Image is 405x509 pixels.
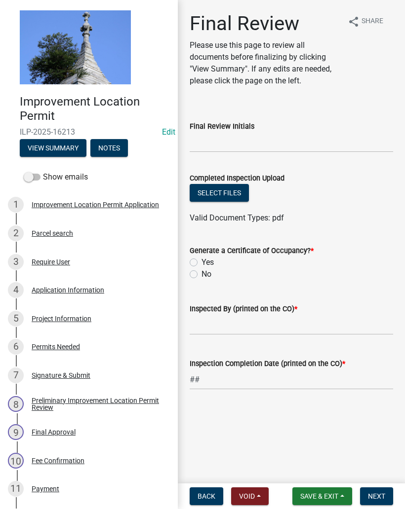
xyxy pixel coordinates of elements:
[20,145,86,152] wm-modal-confirm: Summary
[190,12,340,36] h1: Final Review
[190,184,249,202] button: Select files
[32,343,80,350] div: Permits Needed
[231,487,269,505] button: Void
[202,268,211,280] label: No
[20,127,158,137] span: ILP-2025-16213
[8,339,24,355] div: 6
[20,10,131,84] img: Decatur County, Indiana
[190,361,345,367] label: Inspection Completion Date (printed on the CO)
[32,230,73,237] div: Parcel search
[8,254,24,270] div: 3
[162,127,175,137] a: Edit
[32,457,84,464] div: Fee Confirmation
[8,225,24,241] div: 2
[348,16,360,28] i: share
[32,315,91,322] div: Project Information
[8,396,24,412] div: 8
[32,201,159,208] div: Improvement Location Permit Application
[292,487,352,505] button: Save & Exit
[162,127,175,137] wm-modal-confirm: Edit Application Number
[90,139,128,157] button: Notes
[362,16,383,28] span: Share
[8,367,24,383] div: 7
[32,397,162,411] div: Preliminary Improvement Location Permit Review
[32,258,70,265] div: Require User
[8,424,24,440] div: 9
[190,487,223,505] button: Back
[300,492,338,500] span: Save & Exit
[32,287,104,293] div: Application Information
[20,95,170,123] h4: Improvement Location Permit
[360,487,393,505] button: Next
[20,139,86,157] button: View Summary
[8,197,24,213] div: 1
[239,492,255,500] span: Void
[202,256,214,268] label: Yes
[24,171,88,183] label: Show emails
[368,492,385,500] span: Next
[8,481,24,497] div: 11
[190,306,297,313] label: Inspected By (printed on the CO)
[340,12,391,31] button: shareShare
[198,492,215,500] span: Back
[190,248,314,254] label: Generate a Certificate of Occupancy?
[32,429,76,436] div: Final Approval
[8,282,24,298] div: 4
[190,123,254,130] label: Final Review Initials
[8,311,24,327] div: 5
[190,39,340,87] p: Please use this page to review all documents before finalizing by clicking "View Summary". If any...
[190,175,284,182] label: Completed Inspection Upload
[32,372,90,379] div: Signature & Submit
[190,213,284,222] span: Valid Document Types: pdf
[90,145,128,152] wm-modal-confirm: Notes
[8,453,24,469] div: 10
[32,485,59,492] div: Payment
